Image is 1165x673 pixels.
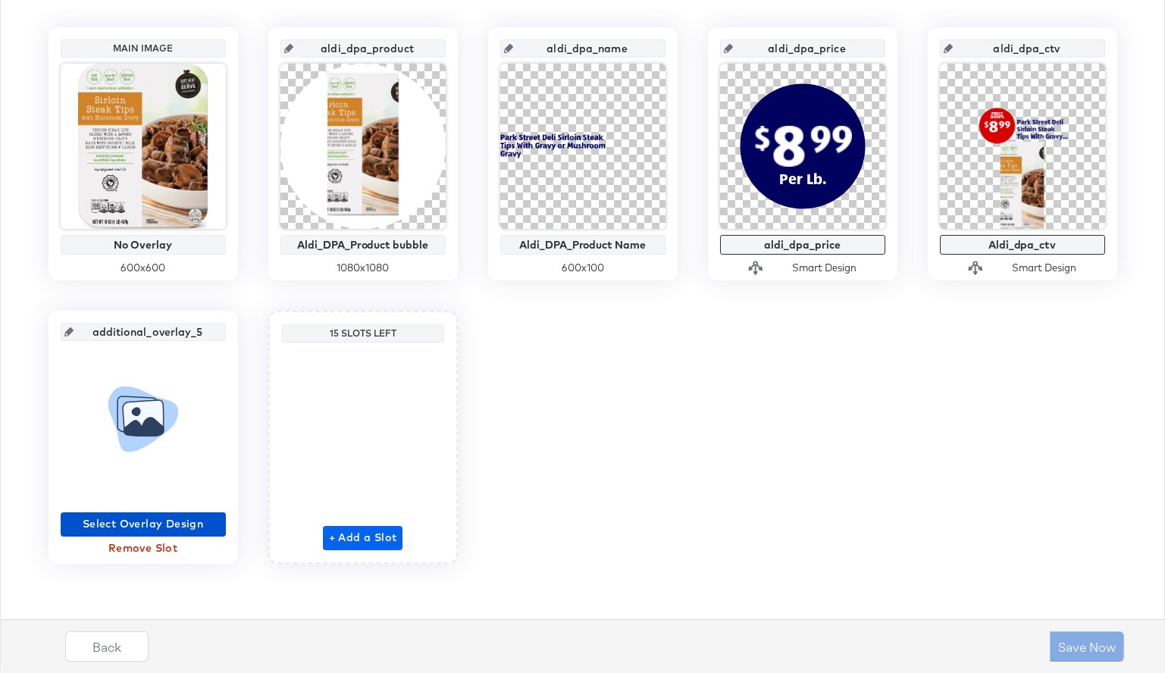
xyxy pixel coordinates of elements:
[284,239,442,251] div: Aldi_DPA_Product bubble
[65,631,149,662] button: Back
[329,528,397,547] span: + Add a Slot
[323,526,403,550] button: + Add a Slot
[64,239,222,251] div: No Overlay
[286,327,440,340] div: 15 Slots Left
[504,239,662,251] div: Aldi_DPA_Product Name
[280,261,446,275] div: 1080 x 1080
[500,261,665,275] div: 600 x 100
[944,239,1101,251] div: Aldi_dpa_ctv
[64,42,222,55] div: Main Image
[61,512,226,537] button: Select Overlay Design
[61,537,226,561] button: Remove Slot
[724,239,882,251] div: aldi_dpa_price
[792,261,857,275] div: Smart Design
[61,261,226,275] div: 600 x 600
[67,515,220,534] span: Select Overlay Design
[1012,261,1076,275] div: Smart Design
[67,539,220,558] span: Remove Slot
